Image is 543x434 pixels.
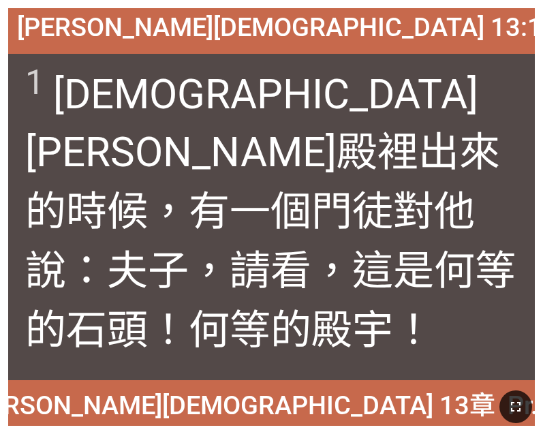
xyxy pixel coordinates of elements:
wg1607: 的時候，有一個 [25,187,516,354]
wg3037: ！何等的 [148,306,434,354]
span: [PERSON_NAME][DEMOGRAPHIC_DATA] 13:1 [17,12,542,42]
sup: 1 [25,63,44,102]
wg3004: ：夫子 [25,247,516,354]
wg4217: 石頭 [66,306,434,354]
wg3619: ！ [393,306,434,354]
wg3101: 對他 [25,187,516,354]
wg1320: ，請看 [25,247,516,354]
wg4217: 殿宇 [311,306,434,354]
span: [DEMOGRAPHIC_DATA][PERSON_NAME] [25,63,517,356]
wg1520: 門徒 [25,187,516,354]
wg846: 說 [25,247,516,354]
